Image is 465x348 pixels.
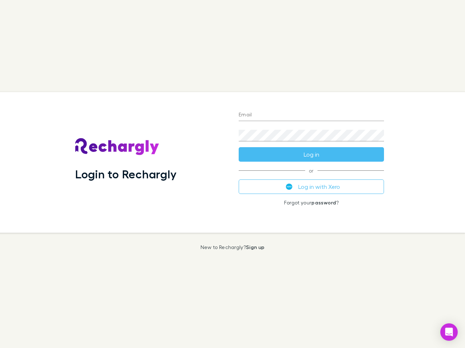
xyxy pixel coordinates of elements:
a: password [311,199,336,206]
h1: Login to Rechargly [75,167,177,181]
img: Rechargly's Logo [75,138,159,156]
a: Sign up [246,244,264,250]
button: Log in with Xero [239,179,384,194]
p: Forgot your ? [239,200,384,206]
button: Log in [239,147,384,162]
img: Xero's logo [286,183,292,190]
div: Open Intercom Messenger [440,323,458,341]
p: New to Rechargly? [201,244,265,250]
